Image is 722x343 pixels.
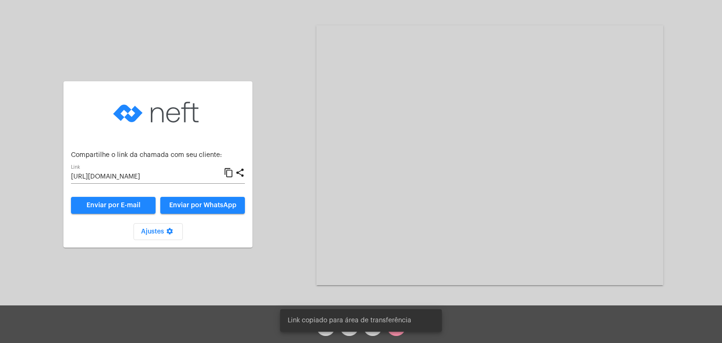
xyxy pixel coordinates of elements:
[224,167,234,179] mat-icon: content_copy
[141,228,175,235] span: Ajustes
[288,316,411,325] span: Link copiado para área de transferência
[71,152,245,159] p: Compartilhe o link da chamada com seu cliente:
[71,197,156,214] a: Enviar por E-mail
[164,227,175,239] mat-icon: settings
[169,202,236,209] span: Enviar por WhatsApp
[133,223,183,240] button: Ajustes
[160,197,245,214] button: Enviar por WhatsApp
[111,89,205,136] img: logo-neft-novo-2.png
[86,202,141,209] span: Enviar por E-mail
[235,167,245,179] mat-icon: share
